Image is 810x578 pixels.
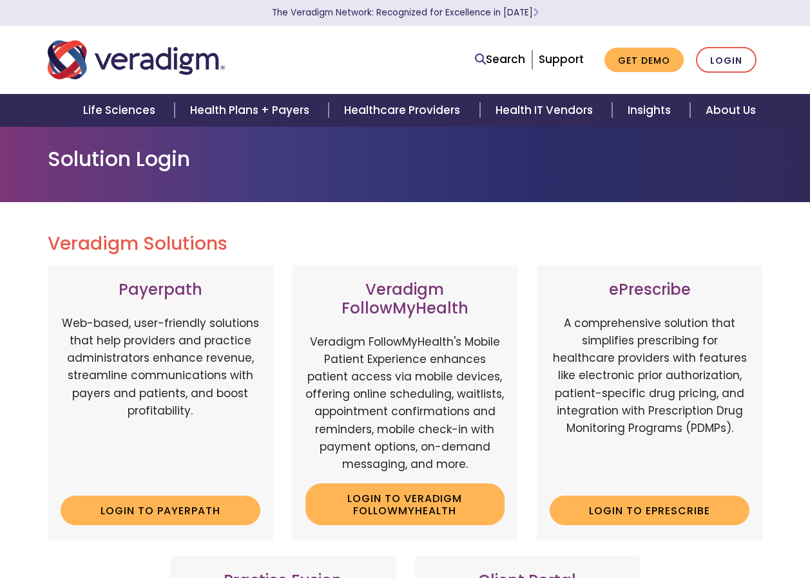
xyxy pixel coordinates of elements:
[475,51,525,68] a: Search
[550,281,749,299] h3: ePrescribe
[305,333,505,474] p: Veradigm FollowMyHealth's Mobile Patient Experience enhances patient access via mobile devices, o...
[305,483,505,525] a: Login to Veradigm FollowMyHealth
[539,51,584,67] a: Support
[61,315,260,485] p: Web-based, user-friendly solutions that help providers and practice administrators enhance revenu...
[612,94,690,127] a: Insights
[690,94,771,127] a: About Us
[61,496,260,525] a: Login to Payerpath
[48,39,225,81] img: Veradigm logo
[175,94,329,127] a: Health Plans + Payers
[329,94,479,127] a: Healthcare Providers
[550,315,749,485] p: A comprehensive solution that simplifies prescribing for healthcare providers with features like ...
[696,47,757,73] a: Login
[61,281,260,299] h3: Payerpath
[68,94,175,127] a: Life Sciences
[604,48,684,73] a: Get Demo
[480,94,612,127] a: Health IT Vendors
[533,6,539,19] span: Learn More
[305,281,505,318] h3: Veradigm FollowMyHealth
[272,6,539,19] a: The Veradigm Network: Recognized for Excellence in [DATE]Learn More
[48,147,763,171] h1: Solution Login
[550,496,749,525] a: Login to ePrescribe
[48,233,763,255] h2: Veradigm Solutions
